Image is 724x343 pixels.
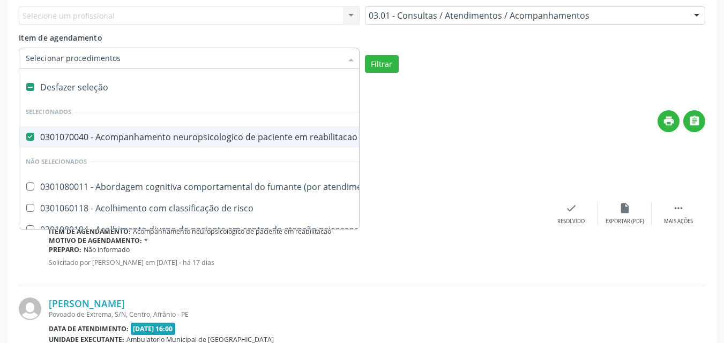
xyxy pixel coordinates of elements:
[369,10,684,21] span: 03.01 - Consultas / Atendimentos / Acompanhamentos
[606,218,644,225] div: Exportar (PDF)
[557,218,585,225] div: Resolvido
[365,55,399,73] button: Filtrar
[683,110,705,132] button: 
[49,324,129,333] b: Data de atendimento:
[49,236,142,245] b: Motivo de agendamento:
[689,115,700,127] i: 
[49,227,131,236] b: Item de agendamento:
[49,258,544,267] p: Solicitado por [PERSON_NAME] em [DATE] - há 17 dias
[664,218,693,225] div: Mais ações
[49,298,125,309] a: [PERSON_NAME]
[133,227,331,236] span: Acompanhamento neuropsicologico de paciente em reabilitacao
[658,110,680,132] button: print
[131,323,176,335] span: [DATE] 16:00
[49,310,544,319] div: Povoado de Extrema, S/N, Centro, Afrânio - PE
[663,115,675,127] i: print
[26,48,342,69] input: Selecionar procedimentos
[673,202,684,214] i: 
[84,245,130,254] span: Não informado
[565,202,577,214] i: check
[19,33,102,43] span: Item de agendamento
[49,245,81,254] b: Preparo:
[619,202,631,214] i: insert_drive_file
